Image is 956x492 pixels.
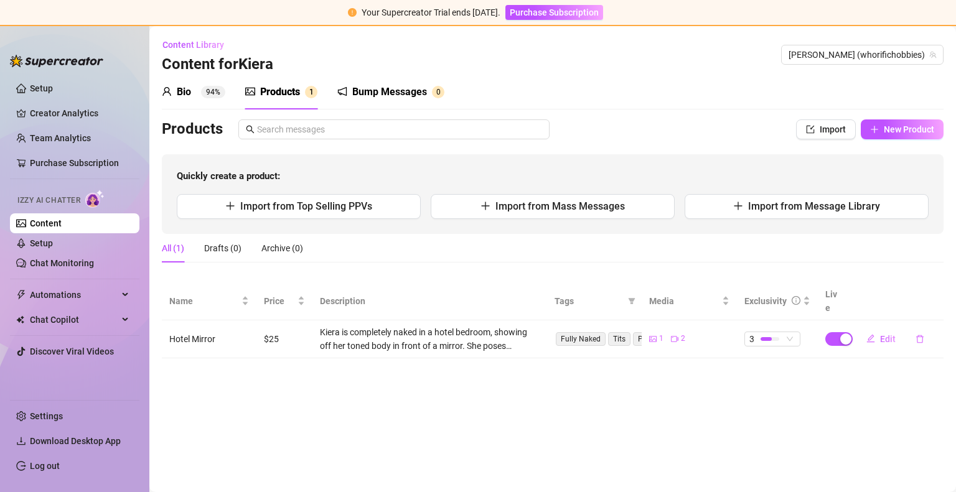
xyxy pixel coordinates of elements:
[30,411,63,421] a: Settings
[240,200,372,212] span: Import from Top Selling PPVs
[30,103,129,123] a: Creator Analytics
[744,294,787,308] div: Exclusivity
[505,5,603,20] button: Purchase Subscription
[169,294,239,308] span: Name
[246,125,255,134] span: search
[16,315,24,324] img: Chat Copilot
[162,119,223,139] h3: Products
[749,332,754,346] span: 3
[495,200,625,212] span: Import from Mass Messages
[30,238,53,248] a: Setup
[555,294,623,308] span: Tags
[177,85,191,100] div: Bio
[806,125,815,134] span: import
[866,334,875,343] span: edit
[626,292,638,310] span: filter
[861,119,944,139] button: New Product
[792,296,800,305] span: info-circle
[628,297,635,305] span: filter
[85,190,105,208] img: AI Chatter
[257,123,542,136] input: Search messages
[16,436,26,446] span: download
[162,320,256,358] td: Hotel Mirror
[431,194,675,219] button: Import from Mass Messages
[818,282,849,320] th: Live
[305,86,317,98] sup: 1
[856,329,906,349] button: Edit
[30,218,62,228] a: Content
[17,195,80,207] span: Izzy AI Chatter
[162,40,224,50] span: Content Library
[733,201,743,211] span: plus
[261,241,303,255] div: Archive (0)
[162,86,172,96] span: user
[30,133,91,143] a: Team Analytics
[201,86,225,98] sup: 94%
[362,7,500,17] span: Your Supercreator Trial ends [DATE].
[245,86,255,96] span: picture
[30,285,118,305] span: Automations
[884,124,934,134] span: New Product
[162,241,184,255] div: All (1)
[659,333,663,345] span: 1
[906,329,934,349] button: delete
[309,88,314,96] span: 1
[30,310,118,330] span: Chat Copilot
[16,290,26,300] span: thunderbolt
[642,282,736,320] th: Media
[30,461,60,471] a: Log out
[510,7,599,17] span: Purchase Subscription
[649,335,657,343] span: picture
[256,320,312,358] td: $25
[30,83,53,93] a: Setup
[337,86,347,96] span: notification
[10,55,103,67] img: logo-BBDzfeDw.svg
[789,45,936,64] span: Kiera (whorifichobbies)
[256,282,312,320] th: Price
[30,158,119,168] a: Purchase Subscription
[505,7,603,17] a: Purchase Subscription
[480,201,490,211] span: plus
[547,282,642,320] th: Tags
[162,55,273,75] h3: Content for Kiera
[681,333,685,345] span: 2
[225,201,235,211] span: plus
[929,51,937,58] span: team
[556,332,606,346] span: Fully Naked
[796,119,856,139] button: Import
[432,86,444,98] sup: 0
[264,294,295,308] span: Price
[685,194,929,219] button: Import from Message Library
[748,200,880,212] span: Import from Message Library
[312,282,547,320] th: Description
[649,294,719,308] span: Media
[162,282,256,320] th: Name
[820,124,846,134] span: Import
[260,85,300,100] div: Products
[348,8,357,17] span: exclamation-circle
[633,332,663,346] span: Pussy
[177,194,421,219] button: Import from Top Selling PPVs
[30,436,121,446] span: Download Desktop App
[916,335,924,343] span: delete
[352,85,427,100] div: Bump Messages
[914,450,944,480] iframe: Intercom live chat
[320,325,540,353] div: Kiera is completely naked in a hotel bedroom, showing off her toned body in front of a mirror. Sh...
[608,332,630,346] span: Tits
[177,170,280,182] strong: Quickly create a product:
[870,125,879,134] span: plus
[30,258,94,268] a: Chat Monitoring
[880,334,896,344] span: Edit
[671,335,678,343] span: video-camera
[204,241,241,255] div: Drafts (0)
[30,346,114,356] a: Discover Viral Videos
[162,35,234,55] button: Content Library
